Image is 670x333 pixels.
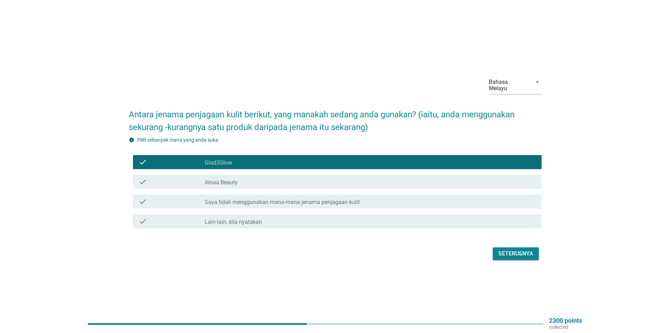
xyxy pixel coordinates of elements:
[139,158,147,166] i: check
[205,179,238,186] label: Ainaa Beauty
[129,101,542,134] h2: Antara jenama penjagaan kulit berikut, yang manakah sedang anda gunakan? (iaitu, anda menggunakan...
[129,137,134,143] i: info
[137,137,218,143] label: Pilih sebanyak mana yang anda suka
[139,178,147,186] i: check
[493,247,539,260] button: Seterusnya
[549,324,582,330] p: collected
[549,317,582,324] p: 2300 points
[205,199,360,206] label: Saya tidak menggunakan mana-mana jenama penjagaan kulit
[533,78,542,86] i: arrow_drop_down
[139,217,147,226] i: check
[498,249,533,258] div: Seterusnya
[205,218,262,226] label: Lain-lain, sila nyatakan
[205,159,232,166] label: Glad2Glow
[139,197,147,206] i: check
[489,79,528,92] div: Bahasa Melayu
